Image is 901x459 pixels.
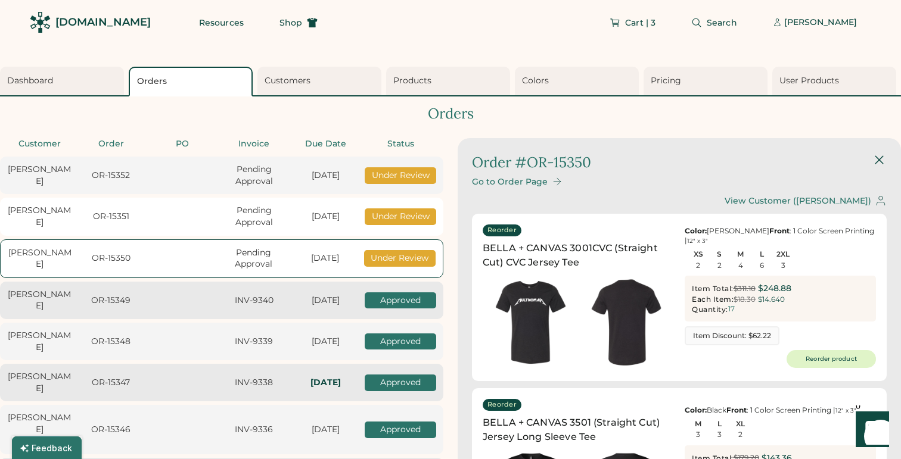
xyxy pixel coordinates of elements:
[728,305,735,313] div: 17
[293,336,358,348] div: [DATE]
[364,250,436,267] div: Under Review
[79,170,143,182] div: OR-15352
[365,167,436,184] div: Under Review
[222,205,286,228] div: Pending Approval
[692,305,728,314] div: Quantity:
[55,15,151,30] div: [DOMAIN_NAME]
[7,412,72,435] div: [PERSON_NAME]
[393,75,507,87] div: Products
[365,333,436,350] div: Approved
[79,336,143,348] div: OR-15348
[472,152,591,173] div: Order #OR-15350
[7,138,72,150] div: Customer
[835,407,856,414] font: 12" x 3"
[844,405,896,457] iframe: Front Chat
[222,377,286,389] div: INV-9338
[487,226,517,235] div: Reorder
[293,377,358,389] div: In-Hands: Wed, Oct 29, 2025
[487,400,517,410] div: Reorder
[137,76,248,88] div: Orders
[685,226,707,235] strong: Color:
[787,350,876,368] button: Reorder product
[30,12,51,33] img: Rendered Logo - Screens
[7,75,120,87] div: Dashboard
[707,18,737,27] span: Search
[79,377,143,389] div: OR-15347
[579,274,675,370] img: generate-image
[738,430,742,439] div: 2
[222,138,286,150] div: Invoice
[222,247,286,270] div: Pending Approval
[751,250,773,258] div: L
[772,250,794,258] div: 2XL
[365,421,436,438] div: Approved
[365,208,436,225] div: Under Review
[734,295,756,304] s: $18.30
[522,75,635,87] div: Colors
[222,295,286,307] div: INV-9340
[625,18,655,27] span: Cart | 3
[758,295,785,305] div: $14.640
[293,211,358,223] div: [DATE]
[692,295,734,304] div: Each Item:
[185,11,258,35] button: Resources
[483,274,579,370] img: generate-image
[709,250,731,258] div: S
[685,405,707,414] strong: Color:
[758,283,791,295] div: $248.88
[7,164,72,187] div: [PERSON_NAME]
[483,241,674,270] div: BELLA + CANVAS 3001CVC (Straight Cut) CVC Jersey Tee
[222,424,286,436] div: INV-9336
[483,416,674,444] div: BELLA + CANVAS 3501 (Straight Cut) Jersey Long Sleeve Tee
[8,247,72,270] div: [PERSON_NAME]
[725,196,871,206] div: View Customer ([PERSON_NAME])
[293,170,358,182] div: [DATE]
[265,11,332,35] button: Shop
[729,420,751,428] div: XL
[7,330,72,353] div: [PERSON_NAME]
[769,226,790,235] strong: Front
[293,252,357,264] div: [DATE]
[7,289,72,312] div: [PERSON_NAME]
[685,226,876,245] div: [PERSON_NAME] : 1 Color Screen Printing |
[7,205,72,228] div: [PERSON_NAME]
[79,211,143,223] div: OR-15351
[760,261,764,270] div: 6
[687,237,708,245] font: 12" x 3"
[779,75,893,87] div: User Products
[365,374,436,391] div: Approved
[693,331,771,341] div: Item Discount: $62.22
[717,430,722,439] div: 3
[709,420,731,428] div: L
[222,336,286,348] div: INV-9339
[677,11,751,35] button: Search
[696,261,700,270] div: 2
[365,138,436,150] div: Status
[651,75,764,87] div: Pricing
[729,250,751,258] div: M
[365,292,436,309] div: Approved
[222,164,286,187] div: Pending Approval
[150,138,215,150] div: PO
[472,177,548,187] div: Go to Order Page
[79,138,143,150] div: Order
[293,295,358,307] div: [DATE]
[79,295,143,307] div: OR-15349
[692,284,734,293] div: Item Total:
[734,284,756,293] s: $311.10
[781,261,785,270] div: 3
[79,252,144,264] div: OR-15350
[595,11,670,35] button: Cart | 3
[726,405,747,414] strong: Front
[717,261,722,270] div: 2
[738,261,743,270] div: 4
[265,75,378,87] div: Customers
[279,18,302,27] span: Shop
[784,17,857,29] div: [PERSON_NAME]
[696,430,700,439] div: 3
[293,138,358,150] div: Due Date
[7,371,72,394] div: [PERSON_NAME]
[685,405,876,415] div: Black : 1 Color Screen Printing |
[687,250,709,258] div: XS
[79,424,143,436] div: OR-15346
